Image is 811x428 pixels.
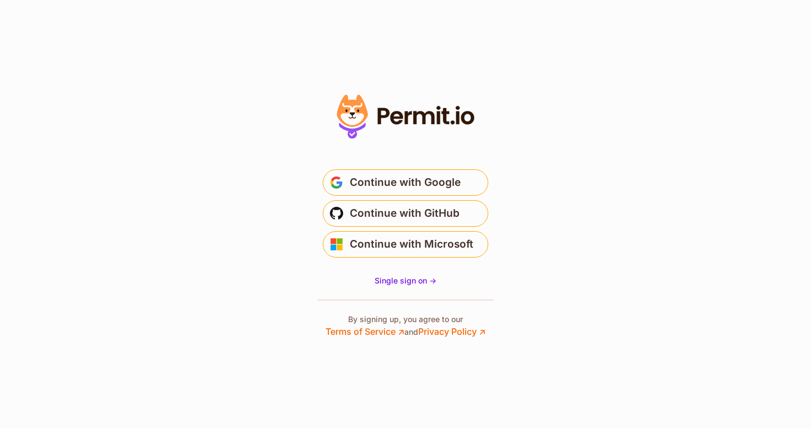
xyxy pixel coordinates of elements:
span: Single sign on -> [375,276,436,285]
button: Continue with GitHub [323,200,488,227]
button: Continue with Microsoft [323,231,488,258]
span: Continue with Google [350,174,461,191]
button: Continue with Google [323,169,488,196]
p: By signing up, you agree to our and [326,314,485,338]
a: Terms of Service ↗ [326,326,404,337]
a: Single sign on -> [375,275,436,286]
span: Continue with Microsoft [350,236,473,253]
span: Continue with GitHub [350,205,460,222]
a: Privacy Policy ↗ [418,326,485,337]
